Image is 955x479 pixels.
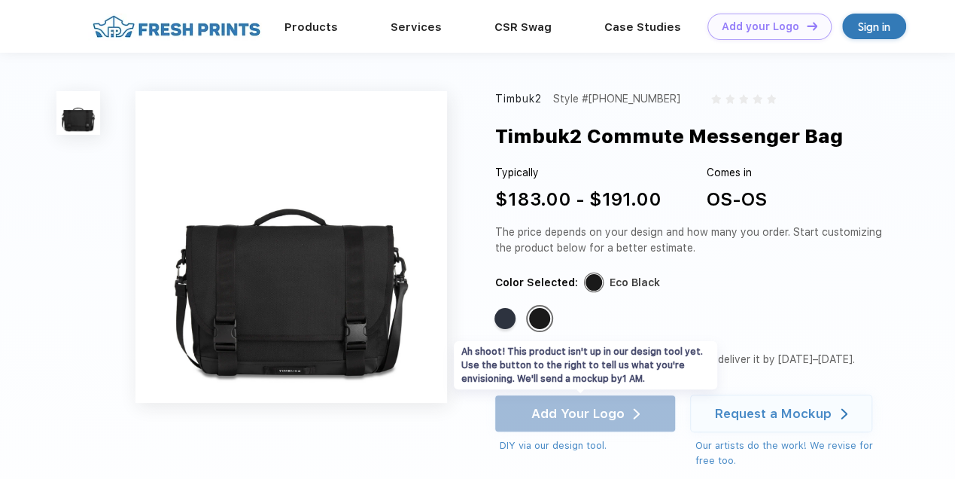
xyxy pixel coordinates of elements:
span: Order [DATE] and we’ll deliver it by [DATE]–[DATE]. [603,353,854,365]
div: Our artists do the work! We revise for free too. [695,438,886,468]
div: Sign in [858,18,890,35]
div: The price depends on your design and how many you order. Start customizing the product below for ... [494,224,886,256]
a: Sign in [842,14,906,39]
span: Standard Order: [512,353,599,365]
img: gray_star.svg [753,94,762,103]
div: DIY via our design tool. [499,438,676,453]
div: Eco Black [609,275,659,291]
div: Style #[PHONE_NUMBER] [552,91,680,107]
div: Request a Mockup [715,406,832,421]
img: gray_star.svg [725,94,734,103]
img: DT [807,22,817,30]
div: Comes in [706,165,766,181]
a: Products [284,20,338,34]
div: Timbuk2 Commute Messenger Bag [494,122,842,151]
div: Eco Black [529,308,550,329]
div: OS-OS [706,186,766,213]
div: Timbuk2 [494,91,542,107]
img: standard order [494,353,508,367]
div: $183.00 - $191.00 [494,186,661,213]
img: func=resize&h=640 [135,91,447,403]
img: gray_star.svg [711,94,720,103]
div: Eco Nautical [494,308,516,329]
img: gray_star.svg [739,94,748,103]
img: gray_star.svg [767,94,776,103]
img: white arrow [841,408,847,420]
div: Typically [494,165,661,181]
img: fo%20logo%202.webp [88,14,265,40]
div: Add your Logo [722,20,799,33]
img: func=resize&h=100 [56,91,100,135]
div: Color Selected: [494,275,577,291]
